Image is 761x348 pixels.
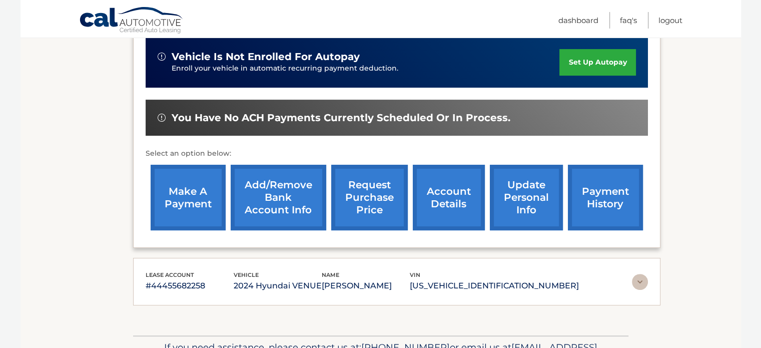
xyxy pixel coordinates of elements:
[146,271,194,278] span: lease account
[234,271,259,278] span: vehicle
[146,148,648,160] p: Select an option below:
[322,279,410,293] p: [PERSON_NAME]
[172,51,360,63] span: vehicle is not enrolled for autopay
[559,49,635,76] a: set up autopay
[410,271,420,278] span: vin
[410,279,579,293] p: [US_VEHICLE_IDENTIFICATION_NUMBER]
[79,7,184,36] a: Cal Automotive
[658,12,682,29] a: Logout
[322,271,339,278] span: name
[172,112,510,124] span: You have no ACH payments currently scheduled or in process.
[172,63,560,74] p: Enroll your vehicle in automatic recurring payment deduction.
[620,12,637,29] a: FAQ's
[158,114,166,122] img: alert-white.svg
[331,165,408,230] a: request purchase price
[632,274,648,290] img: accordion-rest.svg
[158,53,166,61] img: alert-white.svg
[151,165,226,230] a: make a payment
[413,165,485,230] a: account details
[234,279,322,293] p: 2024 Hyundai VENUE
[146,279,234,293] p: #44455682258
[231,165,326,230] a: Add/Remove bank account info
[568,165,643,230] a: payment history
[490,165,563,230] a: update personal info
[558,12,598,29] a: Dashboard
